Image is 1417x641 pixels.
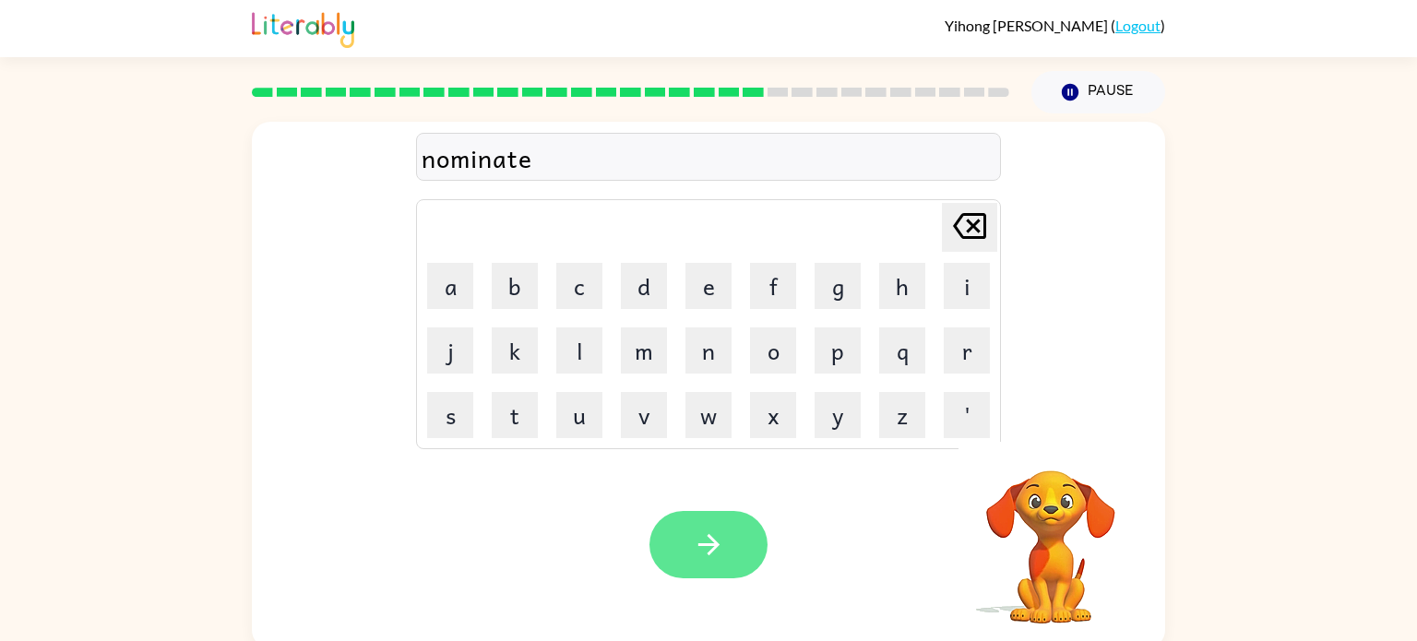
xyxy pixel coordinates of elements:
[621,327,667,374] button: m
[879,327,925,374] button: q
[750,392,796,438] button: x
[427,327,473,374] button: j
[815,392,861,438] button: y
[879,392,925,438] button: z
[685,327,732,374] button: n
[556,327,602,374] button: l
[959,442,1143,626] video: Your browser must support playing .mp4 files to use Literably. Please try using another browser.
[750,327,796,374] button: o
[944,392,990,438] button: '
[492,263,538,309] button: b
[944,327,990,374] button: r
[556,263,602,309] button: c
[1031,71,1165,113] button: Pause
[422,138,995,177] div: nominate
[492,327,538,374] button: k
[1115,17,1161,34] a: Logout
[879,263,925,309] button: h
[621,392,667,438] button: v
[685,392,732,438] button: w
[750,263,796,309] button: f
[492,392,538,438] button: t
[685,263,732,309] button: e
[815,327,861,374] button: p
[945,17,1165,34] div: ( )
[427,263,473,309] button: a
[621,263,667,309] button: d
[815,263,861,309] button: g
[427,392,473,438] button: s
[556,392,602,438] button: u
[944,263,990,309] button: i
[252,7,354,48] img: Literably
[945,17,1111,34] span: Yihong [PERSON_NAME]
